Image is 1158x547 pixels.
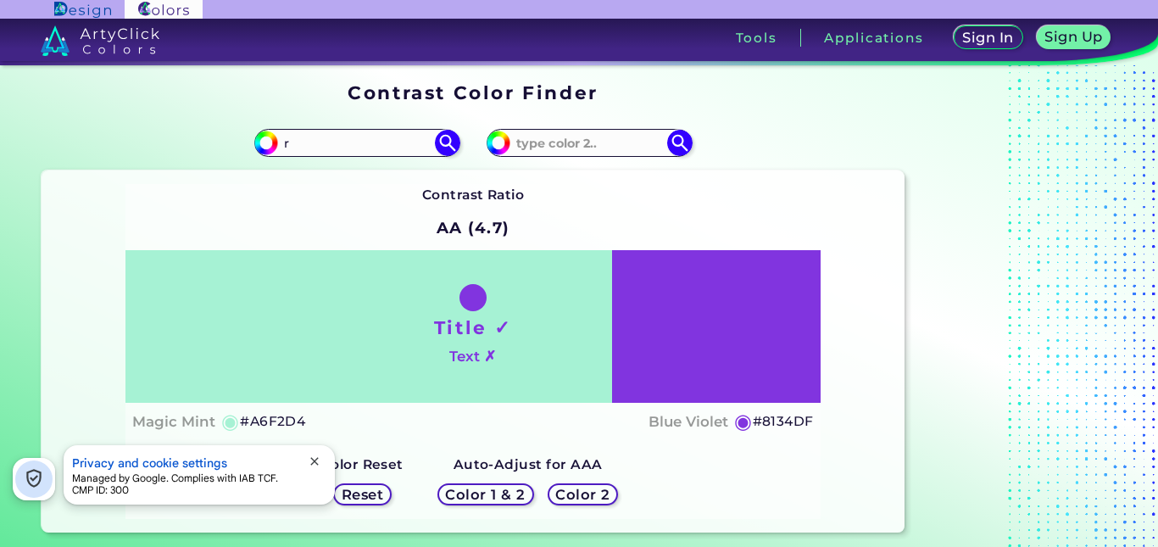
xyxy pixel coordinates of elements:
input: type color 2.. [510,131,668,154]
h5: Reset [342,488,383,501]
h4: Magic Mint [132,410,215,434]
img: ArtyClick Design logo [54,2,111,18]
h3: Applications [824,31,923,44]
h3: Tools [736,31,777,44]
h2: AA (4.7) [429,209,518,247]
img: icon search [667,130,693,155]
h5: Sign Up [1044,30,1102,43]
a: Sign Up [1037,25,1111,49]
strong: Auto-Adjust for AAA [454,456,603,472]
img: icon search [435,130,460,155]
h1: Title ✓ [434,315,512,340]
h5: Sign In [962,31,1013,44]
h5: #A6F2D4 [240,410,305,433]
img: logo_artyclick_colors_white.svg [41,25,160,56]
h4: Text ✗ [449,344,496,369]
h5: Color 2 [555,488,610,501]
iframe: Advertisement [911,76,1123,540]
h5: ◉ [734,411,753,432]
strong: Color Reset [321,456,404,472]
h5: #8134DF [753,410,814,433]
h5: Color 1 & 2 [445,488,525,501]
strong: Contrast Ratio [422,187,525,203]
input: type color 1.. [278,131,436,154]
h1: Contrast Color Finder [348,80,598,105]
h5: ◉ [221,411,240,432]
h4: Blue Violet [649,410,728,434]
a: Sign In [954,25,1023,49]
